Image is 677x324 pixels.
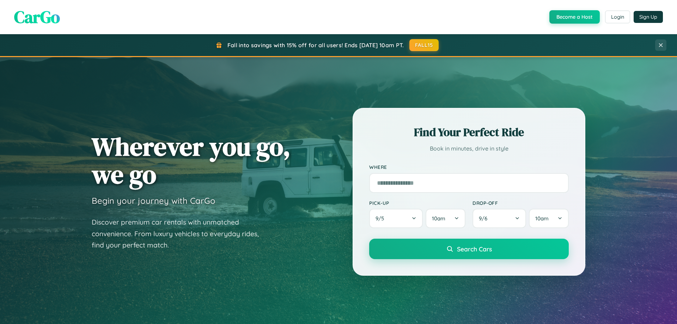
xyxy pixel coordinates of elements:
[92,195,215,206] h3: Begin your journey with CarGo
[376,215,388,222] span: 9 / 5
[472,209,526,228] button: 9/6
[369,200,465,206] label: Pick-up
[14,5,60,29] span: CarGo
[634,11,663,23] button: Sign Up
[369,209,423,228] button: 9/5
[426,209,465,228] button: 10am
[432,215,445,222] span: 10am
[409,39,439,51] button: FALL15
[549,10,600,24] button: Become a Host
[369,143,569,154] p: Book in minutes, drive in style
[605,11,630,23] button: Login
[92,216,268,251] p: Discover premium car rentals with unmatched convenience. From luxury vehicles to everyday rides, ...
[457,245,492,253] span: Search Cars
[479,215,491,222] span: 9 / 6
[369,124,569,140] h2: Find Your Perfect Ride
[535,215,549,222] span: 10am
[472,200,569,206] label: Drop-off
[529,209,569,228] button: 10am
[369,239,569,259] button: Search Cars
[227,42,404,49] span: Fall into savings with 15% off for all users! Ends [DATE] 10am PT.
[92,133,291,188] h1: Wherever you go, we go
[369,164,569,170] label: Where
